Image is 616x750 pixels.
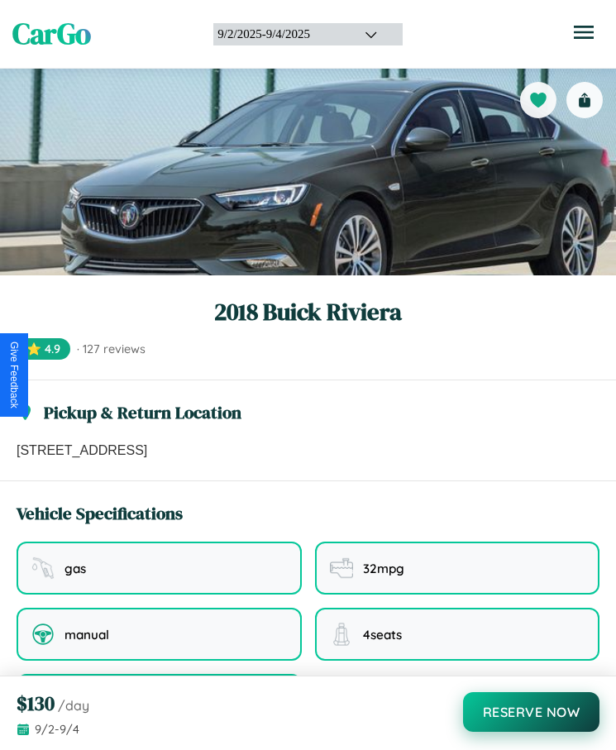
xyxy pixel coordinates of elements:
span: ⭐ 4.9 [17,338,70,360]
span: 9 / 2 - 9 / 4 [35,722,79,737]
span: gas [64,561,86,576]
h3: Pickup & Return Location [44,400,241,424]
span: $ 130 [17,690,55,717]
div: 9 / 2 / 2025 - 9 / 4 / 2025 [217,27,344,41]
div: Give Feedback [8,342,20,408]
img: seating [330,623,353,646]
img: fuel efficiency [330,557,353,580]
span: /day [58,697,89,714]
button: Reserve Now [463,692,600,732]
h1: 2018 Buick Riviera [17,295,599,328]
span: 32 mpg [363,561,404,576]
span: CarGo [12,14,91,54]
img: fuel type [31,557,55,580]
span: · 127 reviews [77,342,146,356]
p: [STREET_ADDRESS] [17,441,599,461]
span: 4 seats [363,627,402,643]
h3: Vehicle Specifications [17,501,183,525]
span: manual [64,627,109,643]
